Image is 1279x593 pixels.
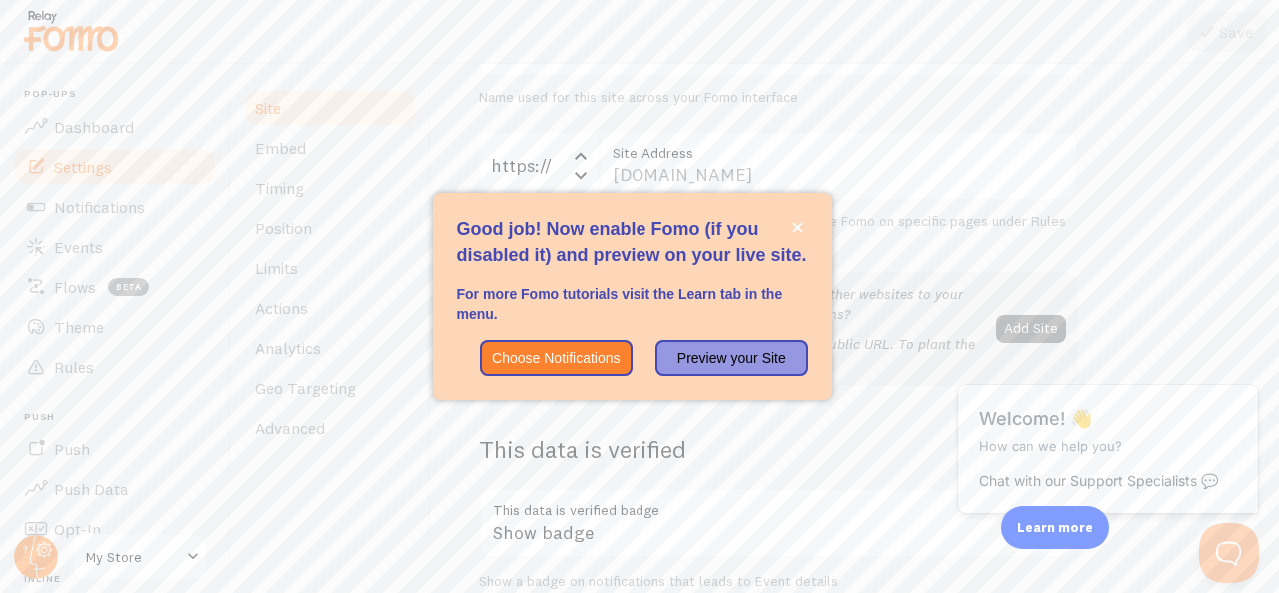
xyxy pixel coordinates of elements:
div: Good job! Now enable Fomo (if you disabled it) and preview on your live site. [433,193,832,400]
p: Choose Notifications [492,348,620,368]
div: https:// [479,131,599,201]
span: Analytics [255,338,321,358]
span: beta [108,278,149,296]
span: Push [24,411,218,424]
a: Notifications [12,187,218,227]
a: Theme [12,307,218,347]
span: Embed [255,138,306,158]
span: Timing [255,178,304,198]
div: Show a badge on notifications that leads to Event details [479,573,1078,591]
a: Flows beta [12,267,218,307]
button: Choose Notifications [480,340,632,376]
p: For more Fomo tutorials visit the Learn tab in the menu. [457,284,808,324]
img: fomo-relay-logo-orange.svg [21,5,121,56]
span: Notifications [54,197,145,217]
a: My Store [72,533,207,581]
span: My Store [86,545,181,569]
button: Preview your Site [655,340,807,376]
a: Opt-In [12,509,218,549]
div: Learn more [1001,506,1109,549]
span: Settings [54,157,112,177]
div: Show badge [479,488,1078,561]
h2: This data is verified [479,434,1078,465]
span: Opt-In [54,519,101,539]
iframe: Help Scout Beacon - Open [1199,523,1259,583]
div: Name used for this site across your Fomo interface [479,89,1078,107]
p: Learn more [1017,518,1093,537]
span: Site [255,98,281,118]
a: Rules [12,347,218,387]
a: Events [12,227,218,267]
a: Actions [243,288,418,328]
button: close, [787,217,808,238]
a: Geo Targeting [243,368,418,408]
a: Analytics [243,328,418,368]
a: Limits [243,248,418,288]
span: Pop-ups [24,88,218,101]
button: Add Site [996,315,1066,343]
a: Site [243,88,418,128]
span: Flows [54,277,96,297]
label: Site Address [599,131,1078,165]
a: Advanced [243,408,418,448]
span: Advanced [255,418,325,438]
a: Push [12,429,218,469]
span: Push Data [54,479,129,499]
p: Good job! Now enable Fomo (if you disabled it) and preview on your live site. [457,217,808,268]
a: Embed [243,128,418,168]
span: Limits [255,258,298,278]
span: Push [54,439,90,459]
p: Preview your Site [667,348,795,368]
a: Dashboard [12,107,218,147]
a: Push Data [12,469,218,509]
span: Rules [54,357,94,377]
span: Events [54,237,103,257]
span: Geo Targeting [255,378,356,398]
span: Actions [255,298,308,318]
iframe: Help Scout Beacon - Messages and Notifications [948,335,1270,523]
a: Settings [12,147,218,187]
a: Timing [243,168,418,208]
span: Dashboard [54,117,134,137]
a: Position [243,208,418,248]
span: Position [255,218,312,238]
span: Theme [54,317,104,337]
